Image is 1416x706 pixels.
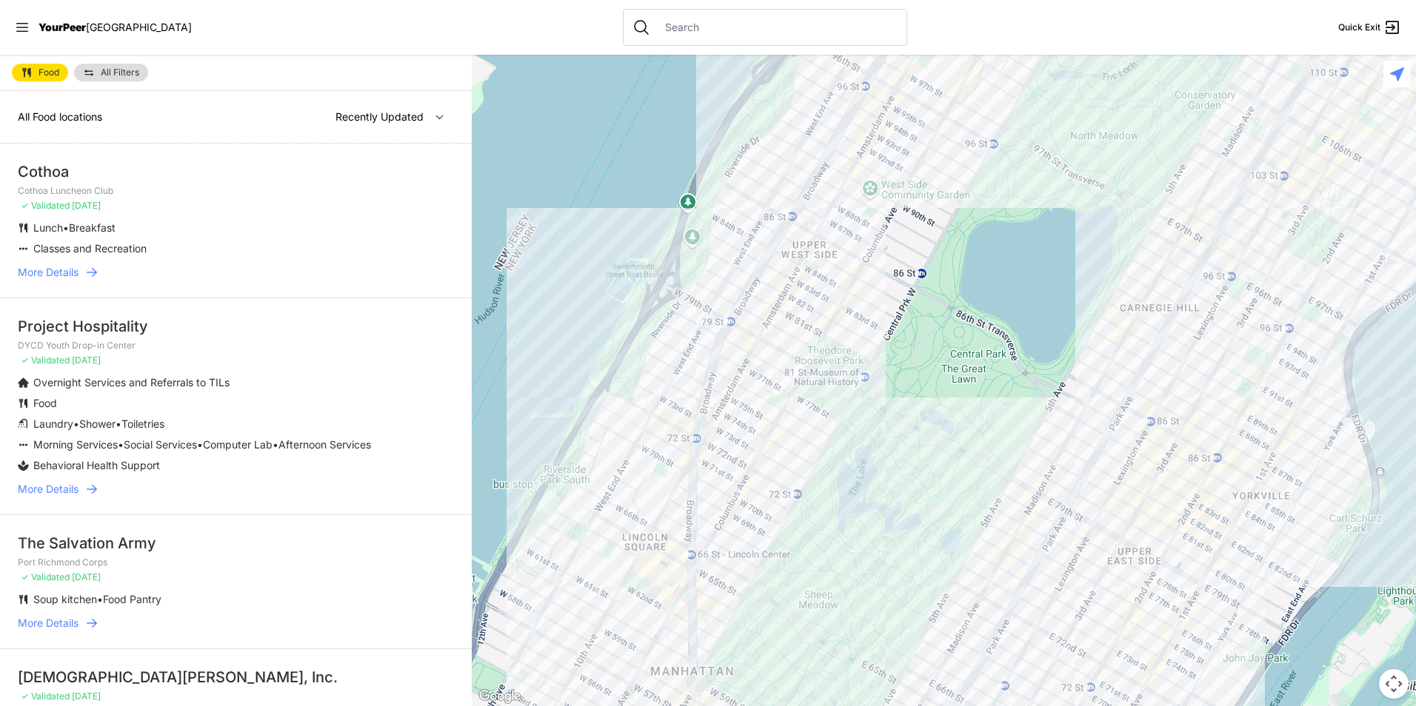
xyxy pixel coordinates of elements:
[118,438,124,451] span: •
[273,438,278,451] span: •
[72,690,101,702] span: [DATE]
[33,242,147,255] span: Classes and Recreation
[33,221,63,234] span: Lunch
[656,20,898,35] input: Search
[79,417,116,430] span: Shower
[197,438,203,451] span: •
[18,265,79,280] span: More Details
[18,316,454,337] div: Project Hospitality
[18,616,454,631] a: More Details
[39,21,86,33] span: YourPeer
[72,571,101,582] span: [DATE]
[21,354,70,366] span: ✓ Validated
[21,200,70,211] span: ✓ Validated
[18,265,454,280] a: More Details
[39,68,59,77] span: Food
[475,687,524,706] img: Google
[73,417,79,430] span: •
[33,593,97,605] span: Soup kitchen
[18,557,454,568] p: Port Richmond Corps
[86,21,192,33] span: [GEOGRAPHIC_DATA]
[18,161,454,182] div: Cothoa
[72,200,101,211] span: [DATE]
[97,593,103,605] span: •
[203,438,273,451] span: Computer Lab
[124,438,197,451] span: Social Services
[33,417,73,430] span: Laundry
[103,593,161,605] span: Food Pantry
[21,690,70,702] span: ✓ Validated
[101,68,139,77] span: All Filters
[33,459,160,471] span: Behavioral Health Support
[1338,19,1401,36] a: Quick Exit
[475,687,524,706] a: Open this area in Google Maps (opens a new window)
[1338,21,1380,33] span: Quick Exit
[116,417,121,430] span: •
[18,482,79,497] span: More Details
[18,482,454,497] a: More Details
[33,438,118,451] span: Morning Services
[63,221,69,234] span: •
[39,23,192,32] a: YourPeer[GEOGRAPHIC_DATA]
[18,340,454,352] p: DYCD Youth Drop-in Center
[12,64,68,81] a: Food
[1379,669,1409,699] button: Map camera controls
[18,533,454,554] div: The Salvation Army
[72,354,101,366] span: [DATE]
[18,185,454,197] p: Cothoa Luncheon Club
[18,616,79,631] span: More Details
[21,571,70,582] span: ✓ Validated
[33,397,57,409] span: Food
[18,110,102,123] span: All Food locations
[74,64,148,81] a: All Filters
[278,438,371,451] span: Afternoon Services
[18,667,454,687] div: [DEMOGRAPHIC_DATA][PERSON_NAME], Inc.
[33,376,230,389] span: Overnight Services and Referrals to TILs
[121,417,164,430] span: Toiletries
[69,221,116,234] span: Breakfast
